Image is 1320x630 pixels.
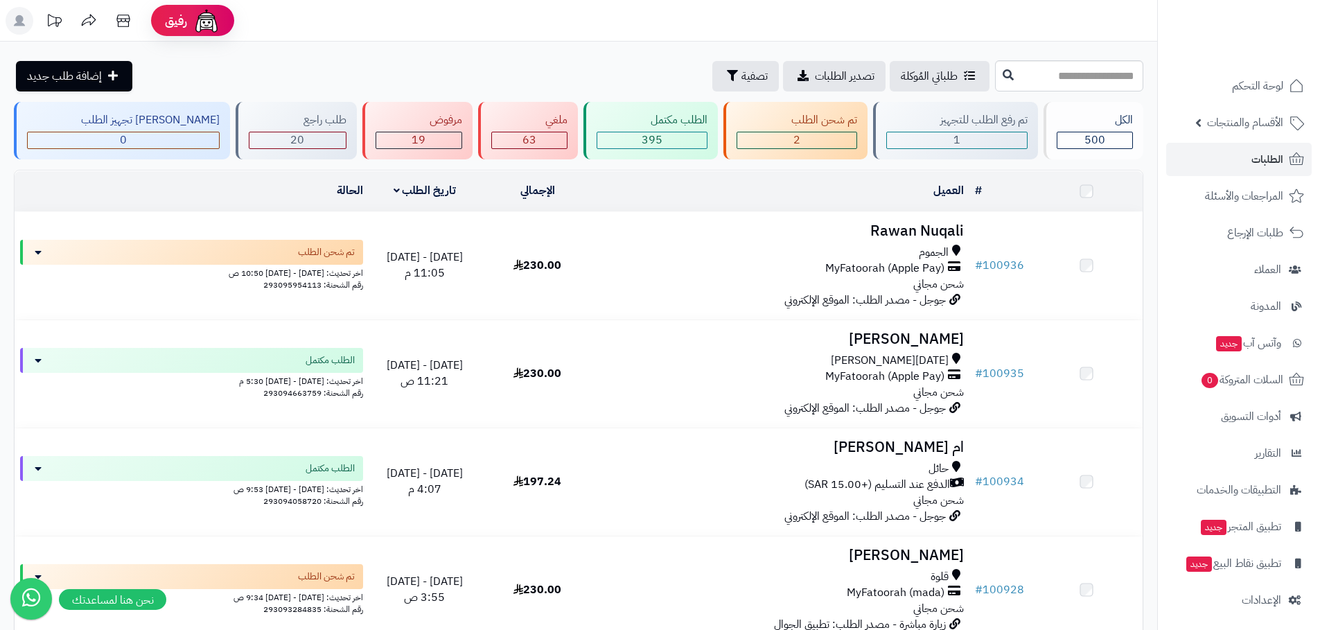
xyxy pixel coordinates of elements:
[599,548,964,563] h3: [PERSON_NAME]
[599,223,964,239] h3: Rawan Nuqali
[249,112,346,128] div: طلب راجع
[597,112,707,128] div: الطلب مكتمل
[387,249,463,281] span: [DATE] - [DATE] 11:05 م
[1215,333,1281,353] span: وآتس آب
[1205,186,1283,206] span: المراجعات والأسئلة
[306,462,355,475] span: الطلب مكتمل
[1255,444,1281,463] span: التقارير
[298,245,355,259] span: تم شحن الطلب
[263,603,363,615] span: رقم الشحنة: 293093284835
[1202,373,1218,388] span: 0
[599,439,964,455] h3: ام [PERSON_NAME]
[712,61,779,91] button: تصفية
[20,373,363,387] div: اخر تحديث: [DATE] - [DATE] 5:30 م
[1166,437,1312,470] a: التقارير
[360,102,475,159] a: مرفوض 19
[11,102,233,159] a: [PERSON_NAME] تجهيز الطلب 0
[1201,520,1226,535] span: جديد
[376,132,461,148] div: 19
[737,132,856,148] div: 2
[1057,112,1133,128] div: الكل
[975,473,1024,490] a: #100934
[975,365,1024,382] a: #100935
[975,257,1024,274] a: #100936
[263,387,363,399] span: رقم الشحنة: 293094663759
[387,465,463,498] span: [DATE] - [DATE] 4:07 م
[886,112,1028,128] div: تم رفع الطلب للتجهيز
[491,112,567,128] div: ملغي
[931,569,949,585] span: قلوة
[249,132,345,148] div: 20
[929,461,949,477] span: حائل
[1207,113,1283,132] span: الأقسام والمنتجات
[337,182,363,199] a: الحالة
[298,570,355,584] span: تم شحن الطلب
[520,182,555,199] a: الإجمالي
[387,573,463,606] span: [DATE] - [DATE] 3:55 ص
[913,384,964,401] span: شحن مجاني
[513,473,561,490] span: 197.24
[1251,297,1281,316] span: المدونة
[793,132,800,148] span: 2
[825,261,944,277] span: MyFatoorah (Apple Pay)
[394,182,457,199] a: تاريخ الطلب
[1221,407,1281,426] span: أدوات التسويق
[847,585,944,601] span: MyFatoorah (mada)
[741,68,768,85] span: تصفية
[1166,143,1312,176] a: الطلبات
[975,473,983,490] span: #
[1166,326,1312,360] a: وآتس آبجديد
[784,292,946,308] span: جوجل - مصدر الطلب: الموقع الإلكتروني
[1197,480,1281,500] span: التطبيقات والخدمات
[870,102,1041,159] a: تم رفع الطلب للتجهيز 1
[513,257,561,274] span: 230.00
[387,357,463,390] span: [DATE] - [DATE] 11:21 ص
[20,265,363,279] div: اخر تحديث: [DATE] - [DATE] 10:50 ص
[120,132,127,148] span: 0
[975,581,1024,598] a: #100928
[1166,69,1312,103] a: لوحة التحكم
[1199,517,1281,536] span: تطبيق المتجر
[597,132,707,148] div: 395
[721,102,870,159] a: تم شحن الطلب 2
[1166,547,1312,580] a: تطبيق نقاط البيعجديد
[263,495,363,507] span: رقم الشحنة: 293094058720
[475,102,581,159] a: ملغي 63
[1185,554,1281,573] span: تطبيق نقاط البيع
[27,68,102,85] span: إضافة طلب جديد
[887,132,1027,148] div: 1
[1166,473,1312,507] a: التطبيقات والخدمات
[599,331,964,347] h3: [PERSON_NAME]
[975,257,983,274] span: #
[901,68,958,85] span: طلباتي المُوكلة
[1166,253,1312,286] a: العملاء
[513,581,561,598] span: 230.00
[1166,290,1312,323] a: المدونة
[913,600,964,617] span: شحن مجاني
[263,279,363,291] span: رقم الشحنة: 293095954113
[933,182,964,199] a: العميل
[975,365,983,382] span: #
[233,102,359,159] a: طلب راجع 20
[306,353,355,367] span: الطلب مكتمل
[1166,510,1312,543] a: تطبيق المتجرجديد
[1251,150,1283,169] span: الطلبات
[513,365,561,382] span: 230.00
[1200,370,1283,390] span: السلات المتروكة
[953,132,960,148] span: 1
[1166,400,1312,433] a: أدوات التسويق
[16,61,132,91] a: إضافة طلب جديد
[1227,223,1283,243] span: طلبات الإرجاع
[1084,132,1105,148] span: 500
[737,112,856,128] div: تم شحن الطلب
[522,132,536,148] span: 63
[1041,102,1146,159] a: الكل500
[1254,260,1281,279] span: العملاء
[1166,180,1312,213] a: المراجعات والأسئلة
[1226,37,1307,67] img: logo-2.png
[890,61,989,91] a: طلباتي المُوكلة
[581,102,721,159] a: الطلب مكتمل 395
[165,12,187,29] span: رفيق
[1166,216,1312,250] a: طلبات الإرجاع
[913,492,964,509] span: شحن مجاني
